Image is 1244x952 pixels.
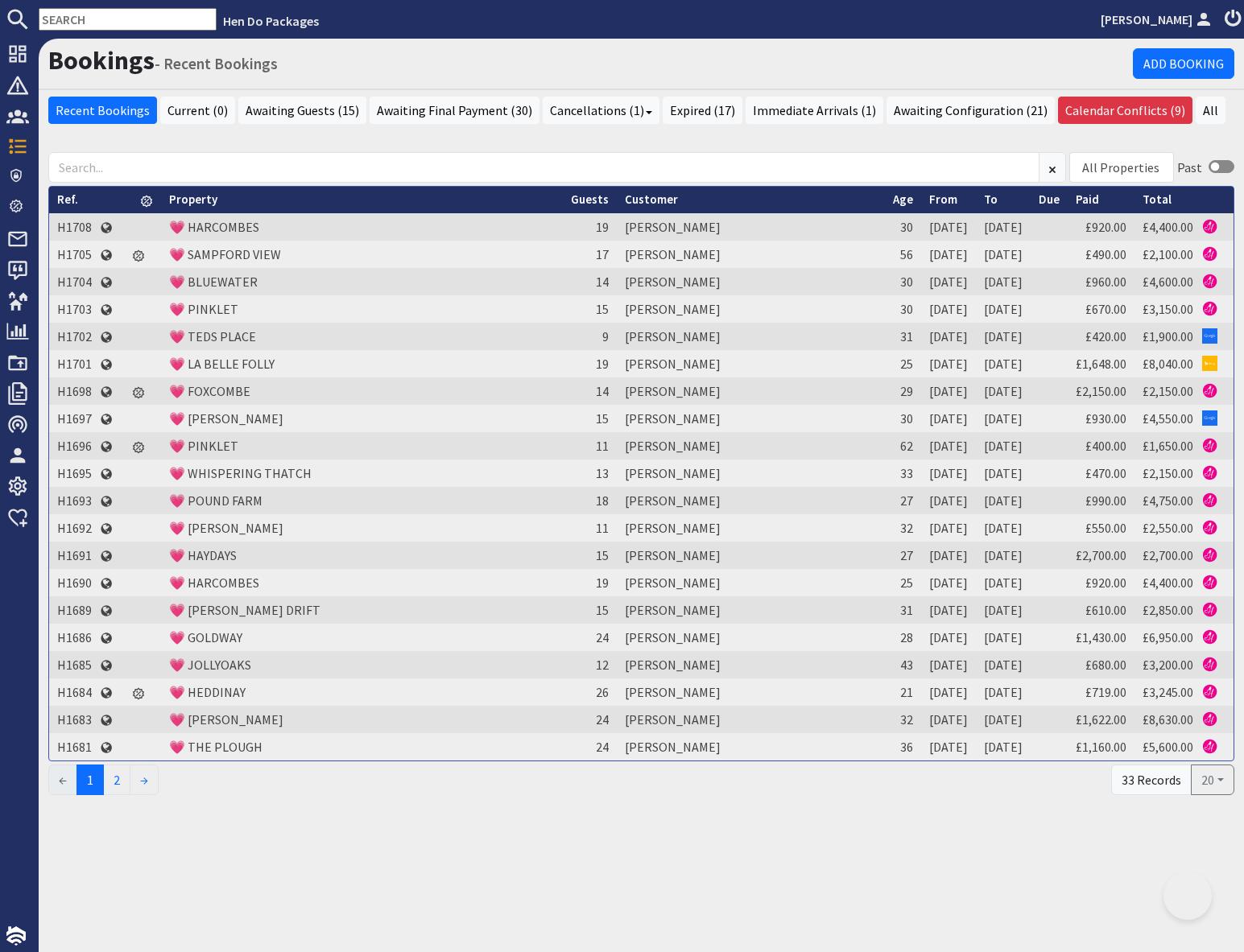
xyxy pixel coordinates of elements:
td: [PERSON_NAME] [617,213,885,241]
a: Ref. [57,192,78,207]
a: £8,630.00 [1143,711,1193,727]
td: [PERSON_NAME] [617,733,885,760]
a: £930.00 [1085,410,1126,427]
span: 9 [602,328,609,344]
a: £670.00 [1085,301,1126,317]
td: 27 [885,542,921,569]
td: H1691 [49,542,100,569]
a: 💗 [PERSON_NAME] [169,520,283,536]
td: [DATE] [921,323,976,350]
td: H1689 [49,596,100,624]
td: [DATE] [976,460,1031,487]
span: 14 [596,383,609,399]
a: 💗 POUND FARM [169,492,262,509]
td: [PERSON_NAME] [617,542,885,569]
span: 17 [596,246,609,262]
a: £1,648.00 [1076,356,1126,372]
a: £6,950.00 [1143,629,1193,645]
td: H1702 [49,323,100,350]
td: [DATE] [921,733,976,760]
img: Referer: Hen Do Packages [1202,246,1217,262]
img: Referer: Hen Do Packages [1202,629,1217,645]
span: 19 [596,356,609,372]
span: 19 [596,219,609,235]
a: £490.00 [1085,246,1126,262]
a: 💗 SAMPFORD VIEW [169,246,281,262]
td: [DATE] [921,542,976,569]
a: 💗 HEDDINAY [169,684,246,700]
td: [DATE] [921,295,976,323]
a: £420.00 [1085,328,1126,344]
td: [PERSON_NAME] [617,569,885,596]
td: [DATE] [921,460,976,487]
a: £1,622.00 [1076,711,1126,727]
a: Awaiting Configuration (21) [887,97,1055,124]
a: Age [893,192,913,207]
a: £4,600.00 [1143,274,1193,290]
img: Referer: Hen Do Packages [1202,575,1217,590]
img: Referer: Hen Do Packages [1202,657,1217,672]
td: [DATE] [976,514,1031,542]
a: Current (0) [160,97,235,124]
a: → [130,764,159,795]
a: 💗 LA BELLE FOLLY [169,356,275,372]
td: [PERSON_NAME] [617,460,885,487]
td: H1697 [49,405,100,432]
span: 14 [596,274,609,290]
a: Awaiting Guests (15) [238,97,366,124]
span: 11 [596,438,609,454]
a: 💗 [PERSON_NAME] [169,711,283,727]
a: 💗 TEDS PLACE [169,328,256,344]
a: Recent Bookings [48,97,157,124]
img: Referer: Hen Do Packages [1202,383,1217,398]
td: [PERSON_NAME] [617,350,885,377]
td: 62 [885,432,921,460]
a: £5,600.00 [1143,739,1193,755]
a: £3,245.00 [1143,684,1193,700]
input: SEARCH [39,8,217,31]
a: Expired (17) [663,97,742,124]
td: [DATE] [976,487,1031,514]
img: Referer: Hen Do Packages [1202,684,1217,699]
td: 21 [885,678,921,706]
td: [DATE] [921,487,976,514]
td: [DATE] [921,241,976,268]
a: £680.00 [1085,657,1126,673]
a: £990.00 [1085,492,1126,509]
iframe: Toggle Customer Support [1163,872,1212,920]
a: All [1196,97,1225,124]
td: [DATE] [976,268,1031,295]
td: H1695 [49,460,100,487]
button: 20 [1191,764,1234,795]
td: [DATE] [921,213,976,241]
td: [DATE] [921,350,976,377]
td: [DATE] [921,377,976,405]
a: Calendar Conflicts (9) [1058,97,1192,124]
a: £4,750.00 [1143,492,1193,509]
img: Referer: Hen Do Packages [1202,520,1217,535]
div: All Properties [1082,158,1159,177]
td: [DATE] [976,624,1031,651]
a: £470.00 [1085,465,1126,481]
a: £2,150.00 [1076,383,1126,399]
span: 15 [596,602,609,618]
a: Property [169,192,217,207]
td: 33 [885,460,921,487]
a: 2 [103,764,130,795]
td: H1701 [49,350,100,377]
div: 33 Records [1111,764,1192,795]
td: [PERSON_NAME] [617,596,885,624]
td: [DATE] [976,432,1031,460]
a: Cancellations (1) [543,97,659,124]
a: £3,150.00 [1143,301,1193,317]
a: £610.00 [1085,602,1126,618]
td: 30 [885,268,921,295]
td: H1704 [49,268,100,295]
td: [DATE] [921,432,976,460]
td: [DATE] [921,514,976,542]
td: H1684 [49,678,100,706]
span: 24 [596,739,609,755]
span: 15 [596,547,609,563]
a: £4,400.00 [1143,219,1193,235]
span: 15 [596,301,609,317]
